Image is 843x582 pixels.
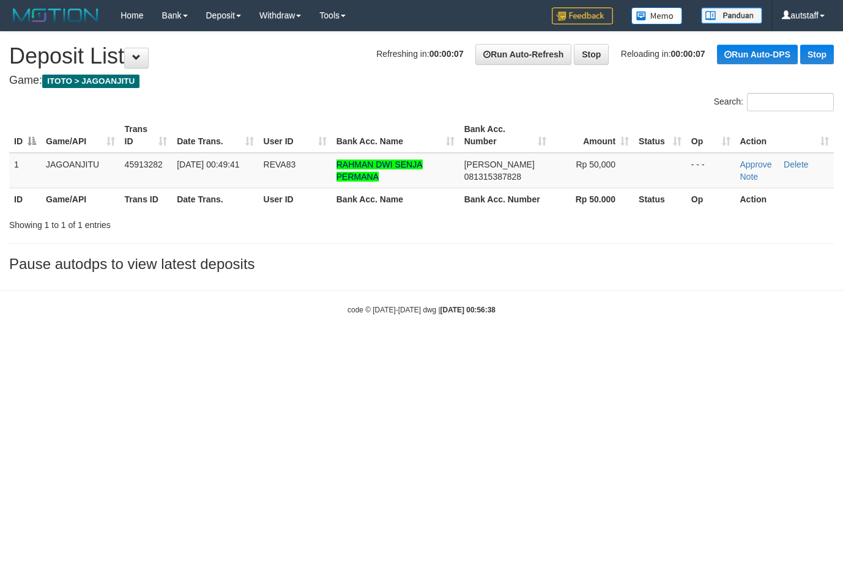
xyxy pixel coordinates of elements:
th: Op [686,188,735,210]
th: Trans ID: activate to sort column ascending [120,118,173,153]
img: Button%20Memo.svg [631,7,683,24]
label: Search: [714,93,834,111]
strong: 00:00:07 [671,49,705,59]
th: Amount: activate to sort column ascending [551,118,634,153]
th: Status: activate to sort column ascending [634,118,686,153]
span: Rp 50,000 [576,160,615,169]
th: Trans ID [120,188,173,210]
th: Bank Acc. Number [459,188,551,210]
span: ITOTO > JAGOANJITU [42,75,139,88]
th: Action [735,188,834,210]
span: Reloading in: [621,49,705,59]
strong: [DATE] 00:56:38 [440,306,496,314]
th: ID: activate to sort column descending [9,118,41,153]
span: Refreshing in: [376,49,463,59]
a: RAHMAN DWI SENJA PERMANA [336,160,423,182]
small: code © [DATE]-[DATE] dwg | [347,306,496,314]
span: 45913282 [125,160,163,169]
th: Date Trans.: activate to sort column ascending [172,118,258,153]
td: JAGOANJITU [41,153,120,188]
span: [PERSON_NAME] [464,160,535,169]
th: User ID [259,188,332,210]
th: Op: activate to sort column ascending [686,118,735,153]
a: Run Auto-DPS [717,45,798,64]
th: Bank Acc. Name: activate to sort column ascending [332,118,459,153]
th: Rp 50.000 [551,188,634,210]
td: - - - [686,153,735,188]
th: User ID: activate to sort column ascending [259,118,332,153]
th: Game/API [41,188,120,210]
th: Date Trans. [172,188,258,210]
h4: Game: [9,75,834,87]
td: 1 [9,153,41,188]
span: REVA83 [264,160,296,169]
span: Copy 081315387828 to clipboard [464,172,521,182]
h3: Pause autodps to view latest deposits [9,256,834,272]
span: [DATE] 00:49:41 [177,160,239,169]
a: Run Auto-Refresh [475,44,571,65]
th: ID [9,188,41,210]
a: Stop [574,44,609,65]
div: Showing 1 to 1 of 1 entries [9,214,342,231]
input: Search: [747,93,834,111]
img: panduan.png [701,7,762,24]
th: Game/API: activate to sort column ascending [41,118,120,153]
a: Stop [800,45,834,64]
strong: 00:00:07 [429,49,464,59]
a: Delete [784,160,808,169]
img: MOTION_logo.png [9,6,102,24]
th: Bank Acc. Number: activate to sort column ascending [459,118,551,153]
th: Bank Acc. Name [332,188,459,210]
th: Action: activate to sort column ascending [735,118,834,153]
h1: Deposit List [9,44,834,68]
a: Note [740,172,759,182]
img: Feedback.jpg [552,7,613,24]
th: Status [634,188,686,210]
a: Approve [740,160,772,169]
